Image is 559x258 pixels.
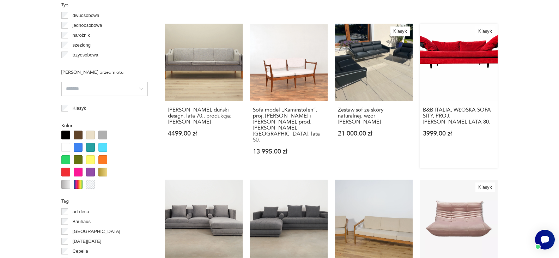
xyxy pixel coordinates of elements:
[73,247,88,255] p: Cepelia
[168,131,239,137] p: 4499,00 zł
[335,24,413,169] a: KlasykZestaw sof ze skóry naturalnej, wzór Fritz HansenZestaw sof ze skóry naturalnej, wzór [PERS...
[73,238,102,245] p: [DATE][DATE]
[61,122,148,130] p: Kolor
[338,131,409,137] p: 21 000,00 zł
[73,22,102,29] p: jednoosobowa
[168,107,239,125] h3: [PERSON_NAME], duński design, lata 70., produkcja: [PERSON_NAME]
[73,104,86,112] p: Klasyk
[535,230,555,250] iframe: Smartsupp widget button
[73,51,98,59] p: trzyosobowa
[73,218,91,226] p: Bauhaus
[73,41,91,49] p: szezlong
[423,107,494,125] h3: B&B ITALIA, WŁOSKA SOFA SITY, PROJ. [PERSON_NAME], LATA 80.
[73,208,89,216] p: art deco
[253,149,324,155] p: 13 995,00 zł
[253,107,324,143] h3: Sofa model „Kaminstolen”, proj. [PERSON_NAME] i [PERSON_NAME], prod. [PERSON_NAME], [GEOGRAPHIC_D...
[61,197,148,205] p: Tag
[420,24,498,169] a: KlasykB&B ITALIA, WŁOSKA SOFA SITY, PROJ. ANTONIO CITTERIO, LATA 80.B&B ITALIA, WŁOSKA SOFA SITY,...
[73,12,99,19] p: dwuosobowa
[73,228,120,235] p: [GEOGRAPHIC_DATA]
[73,31,90,39] p: narożnik
[250,24,328,169] a: Sofa model „Kaminstolen”, proj. Frederik Kayser i Adolf Relling, prod. Arnestad Bruk, Norwegia, l...
[423,131,494,137] p: 3999,00 zł
[338,107,409,125] h3: Zestaw sof ze skóry naturalnej, wzór [PERSON_NAME]
[165,24,243,169] a: Sofa bukowa, duński design, lata 70., produkcja: Dania[PERSON_NAME], duński design, lata 70., pro...
[61,1,148,9] p: Typ
[61,68,148,76] p: [PERSON_NAME] przedmiotu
